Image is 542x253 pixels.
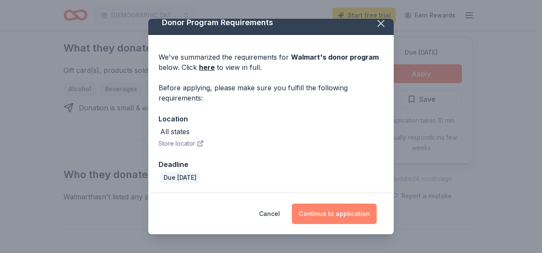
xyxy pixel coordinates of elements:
[292,204,377,224] button: Continue to application
[291,53,379,61] span: Walmart 's donor program
[159,113,383,124] div: Location
[259,204,280,224] button: Cancel
[159,159,383,170] div: Deadline
[159,83,383,103] div: Before applying, please make sure you fulfill the following requirements:
[160,172,200,184] div: Due [DATE]
[159,138,204,149] button: Store locator
[199,62,215,72] a: here
[160,126,190,137] div: All states
[159,52,383,72] div: We've summarized the requirements for below. Click to view in full.
[148,11,394,35] div: Donor Program Requirements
